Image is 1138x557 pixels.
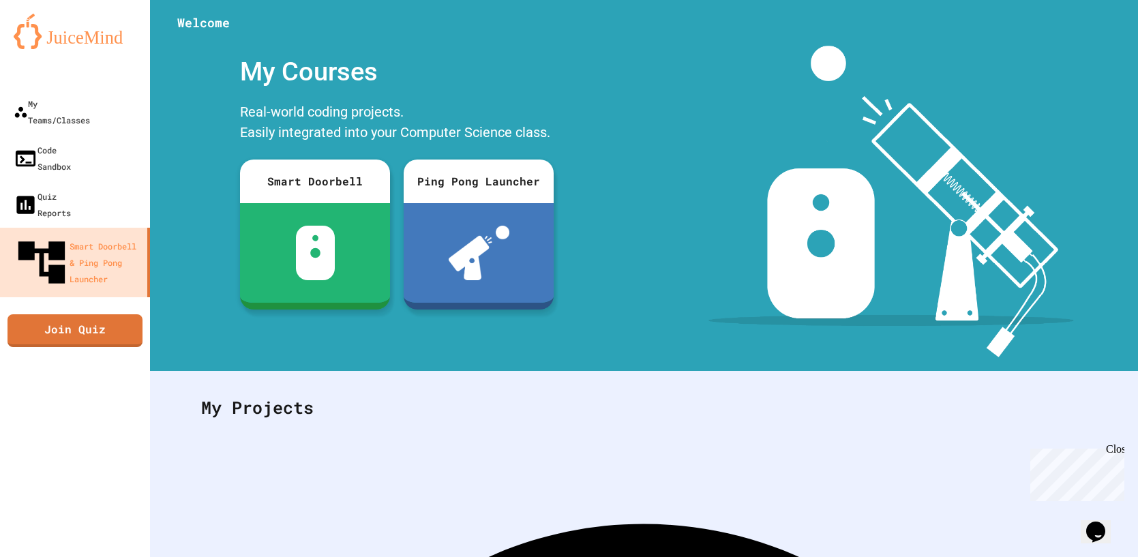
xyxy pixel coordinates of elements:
div: Real-world coding projects. Easily integrated into your Computer Science class. [233,98,560,149]
div: My Courses [233,46,560,98]
div: Smart Doorbell [240,160,390,203]
img: sdb-white.svg [296,226,335,280]
div: Smart Doorbell & Ping Pong Launcher [14,235,142,290]
div: Quiz Reports [14,188,71,221]
div: Chat with us now!Close [5,5,94,87]
a: Join Quiz [8,314,143,347]
img: banner-image-my-projects.png [708,46,1074,357]
iframe: chat widget [1081,502,1124,543]
div: My Projects [188,381,1100,434]
iframe: chat widget [1025,443,1124,501]
div: Code Sandbox [14,142,71,175]
div: Ping Pong Launcher [404,160,554,203]
img: logo-orange.svg [14,14,136,49]
div: My Teams/Classes [14,95,90,128]
img: ppl-with-ball.png [449,226,509,280]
